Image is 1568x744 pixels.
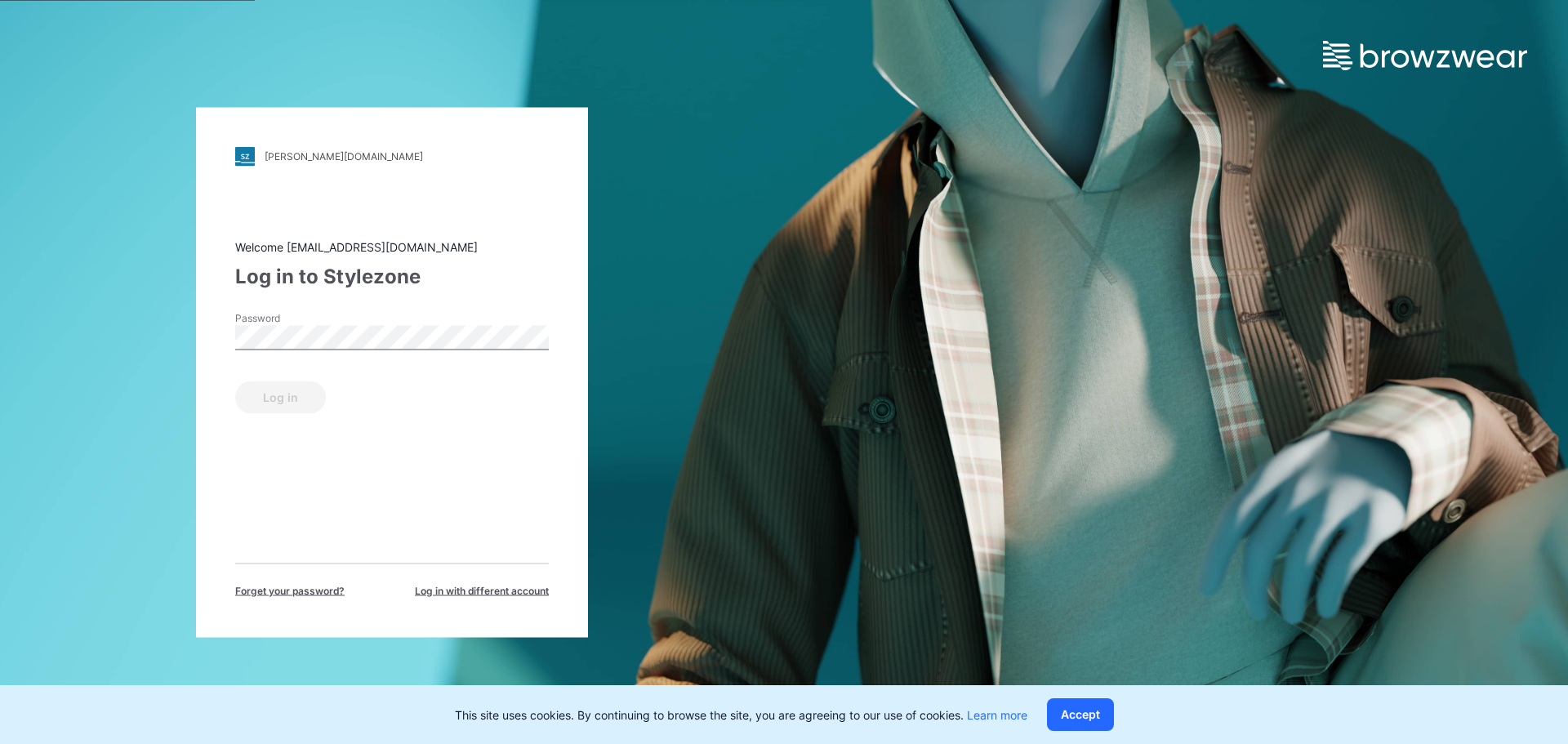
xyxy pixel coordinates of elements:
button: Accept [1047,698,1114,731]
label: Password [235,310,350,325]
div: Welcome [EMAIL_ADDRESS][DOMAIN_NAME] [235,238,549,255]
span: Log in with different account [415,583,549,598]
img: browzwear-logo.e42bd6dac1945053ebaf764b6aa21510.svg [1323,41,1527,70]
a: [PERSON_NAME][DOMAIN_NAME] [235,146,549,166]
div: Log in to Stylezone [235,261,549,291]
span: Forget your password? [235,583,345,598]
img: stylezone-logo.562084cfcfab977791bfbf7441f1a819.svg [235,146,255,166]
p: This site uses cookies. By continuing to browse the site, you are agreeing to our use of cookies. [455,706,1027,724]
a: Learn more [967,708,1027,722]
div: [PERSON_NAME][DOMAIN_NAME] [265,150,423,163]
